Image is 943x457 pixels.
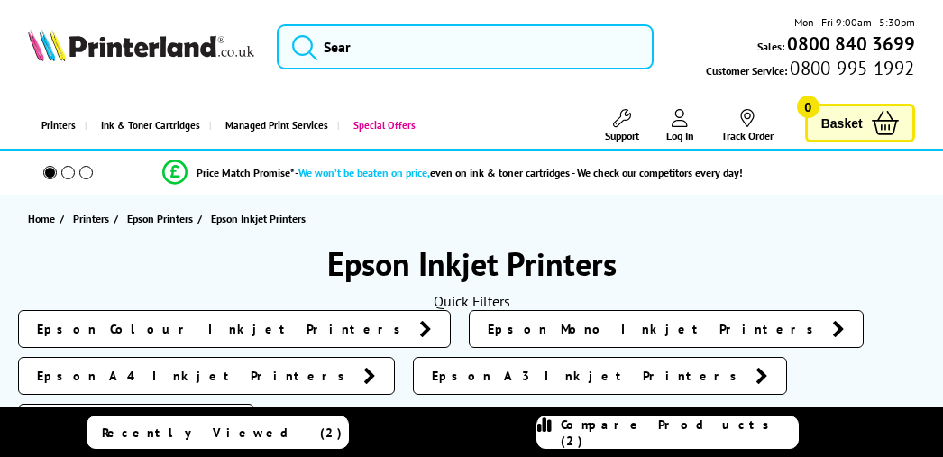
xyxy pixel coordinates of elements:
[101,103,200,149] span: Ink & Toner Cartridges
[37,367,354,385] span: Epson A4 Inkjet Printers
[127,209,197,228] a: Epson Printers
[797,96,819,118] span: 0
[666,129,694,142] span: Log In
[784,35,915,52] a: 0800 840 3699
[413,357,787,395] a: Epson A3 Inkjet Printers
[211,212,306,225] span: Epson Inkjet Printers
[805,104,915,142] a: Basket 0
[209,103,337,149] a: Managed Print Services
[28,29,254,60] img: Printerland Logo
[757,38,784,55] span: Sales:
[298,166,430,179] span: We won’t be beaten on price,
[127,209,193,228] span: Epson Printers
[18,404,254,442] a: Epson Printers
[536,416,800,449] a: Compare Products (2)
[666,109,694,142] a: Log In
[706,59,914,79] span: Customer Service:
[18,310,451,348] a: Epson Colour Inkjet Printers
[73,209,109,228] span: Printers
[9,157,897,188] li: modal_Promise
[85,103,209,149] a: Ink & Toner Cartridges
[794,14,915,31] span: Mon - Fri 9:00am - 5:30pm
[18,292,925,310] div: Quick Filters
[295,166,743,179] div: - even on ink & toner cartridges - We check our competitors every day!
[277,24,654,69] input: Sear
[87,416,350,449] a: Recently Viewed (2)
[28,209,60,228] a: Home
[18,242,925,285] h1: Epson Inkjet Printers
[605,109,639,142] a: Support
[821,111,863,135] span: Basket
[561,416,799,449] span: Compare Products (2)
[28,29,254,64] a: Printerland Logo
[721,109,774,142] a: Track Order
[787,59,914,77] span: 0800 995 1992
[102,425,343,441] span: Recently Viewed (2)
[787,32,915,56] b: 0800 840 3699
[605,129,639,142] span: Support
[197,166,295,179] span: Price Match Promise*
[37,320,410,338] span: Epson Colour Inkjet Printers
[469,310,864,348] a: Epson Mono Inkjet Printers
[337,103,425,149] a: Special Offers
[488,320,823,338] span: Epson Mono Inkjet Printers
[432,367,746,385] span: Epson A3 Inkjet Printers
[18,357,395,395] a: Epson A4 Inkjet Printers
[28,103,85,149] a: Printers
[73,209,114,228] a: Printers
